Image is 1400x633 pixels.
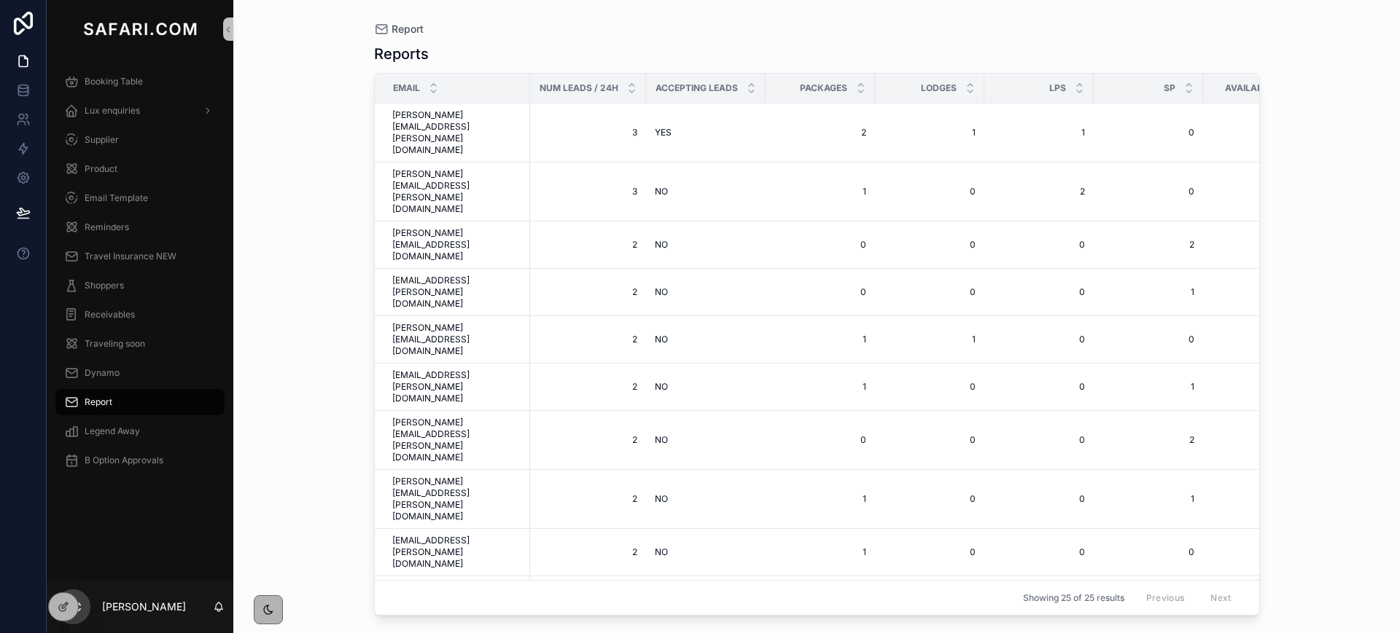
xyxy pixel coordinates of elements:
a: 0 [884,434,976,446]
span: 2 [993,186,1085,197]
span: [PERSON_NAME][EMAIL_ADDRESS][PERSON_NAME][DOMAIN_NAME] [392,168,521,215]
span: 1 [884,127,976,138]
a: [EMAIL_ADDRESS][PERSON_NAME][DOMAIN_NAME] [392,275,521,310]
a: [PERSON_NAME][EMAIL_ADDRESS][DOMAIN_NAME] [392,322,521,357]
span: 2 [539,286,637,298]
a: 2 [539,434,637,446]
a: [PERSON_NAME][EMAIL_ADDRESS][DOMAIN_NAME] [392,227,521,262]
span: B Option Approvals [85,455,163,466]
a: 3 [539,186,637,197]
a: 0 [1212,381,1304,393]
span: NO [655,381,668,393]
span: SP [1164,82,1175,94]
span: NO [655,239,668,251]
a: NO [655,493,757,505]
a: 2 [539,334,637,345]
span: 1 [1102,286,1194,298]
span: Booking Table [85,76,143,87]
span: [EMAIL_ADDRESS][PERSON_NAME][DOMAIN_NAME] [392,369,521,404]
a: 2 [774,127,866,138]
span: NO [655,493,668,505]
a: 0 [1212,127,1304,138]
a: 1 [1212,186,1304,197]
span: 0 [1212,286,1304,298]
a: 0 [1102,186,1194,197]
a: 1 [774,334,866,345]
span: Product [85,163,117,175]
a: Report [374,22,424,36]
span: 1 [774,546,866,558]
span: Email [393,82,420,94]
span: [PERSON_NAME][EMAIL_ADDRESS][PERSON_NAME][DOMAIN_NAME] [392,417,521,463]
a: [PERSON_NAME][EMAIL_ADDRESS][PERSON_NAME][DOMAIN_NAME] [392,476,521,522]
span: Supplier [85,134,119,146]
span: 0 [1102,546,1194,558]
a: Supplier [55,127,225,153]
span: Email Template [85,192,148,204]
a: [EMAIL_ADDRESS][PERSON_NAME][DOMAIN_NAME] [392,535,521,570]
span: Legend Away [85,425,140,437]
a: 0 [774,239,866,251]
a: Email Template [55,185,225,211]
a: Receivables [55,302,225,328]
span: 0 [993,434,1085,446]
a: 0 [993,493,1085,505]
a: NO [655,334,757,345]
a: 2 [1102,239,1194,251]
a: 1 [1212,239,1304,251]
p: [PERSON_NAME] [102,599,186,614]
span: 2 [539,381,637,393]
h1: Reports [374,44,429,64]
span: Report [85,396,112,408]
span: Lodges [921,82,957,94]
a: [PERSON_NAME][EMAIL_ADDRESS][PERSON_NAME][DOMAIN_NAME] [392,109,521,156]
a: 0 [1102,334,1194,345]
a: NO [655,286,757,298]
a: 3 [539,127,637,138]
span: Receivables [85,309,135,321]
span: 0 [1212,334,1304,345]
a: 0 [993,334,1085,345]
a: 0 [884,493,976,505]
a: 1 [774,381,866,393]
a: 0 [993,546,1085,558]
a: NO [655,239,757,251]
a: 1 [774,493,866,505]
span: Num leads / 24h [540,82,618,94]
a: 0 [1102,127,1194,138]
a: 1 [884,334,976,345]
a: 2 [1102,434,1194,446]
a: 0 [1212,434,1304,446]
div: scrollable content [47,58,233,492]
a: 0 [774,286,866,298]
span: Showing 25 of 25 results [1023,592,1124,604]
a: Dynamo [55,360,225,386]
a: 1 [1102,381,1194,393]
a: 0 [884,239,976,251]
span: NO [655,286,668,298]
a: 2 [539,239,637,251]
a: 0 [884,286,976,298]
